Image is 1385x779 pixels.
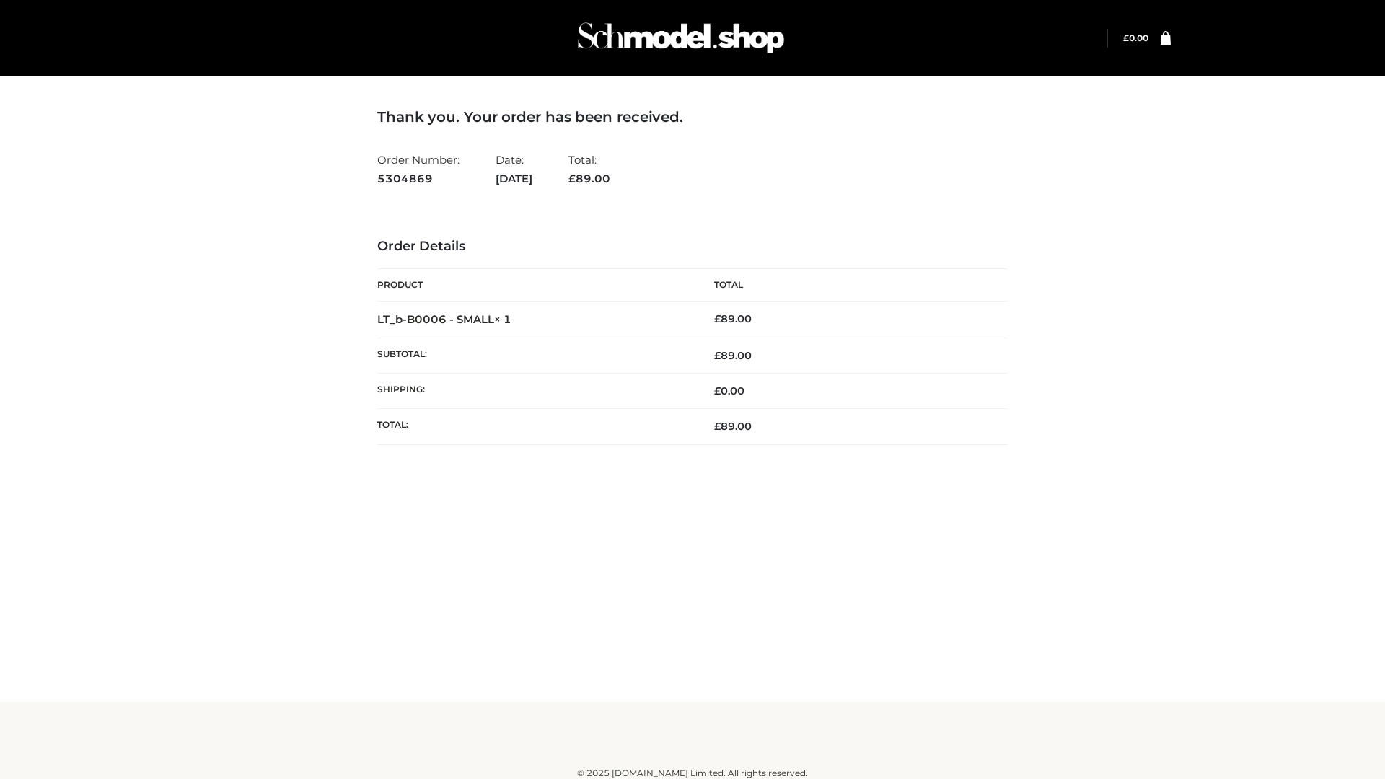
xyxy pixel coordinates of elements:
span: £ [714,420,721,433]
strong: 5304869 [377,170,460,188]
strong: [DATE] [496,170,532,188]
span: 89.00 [714,420,752,433]
span: £ [714,349,721,362]
li: Total: [568,147,610,191]
th: Shipping: [377,374,692,409]
li: Order Number: [377,147,460,191]
th: Product [377,269,692,302]
span: 89.00 [714,349,752,362]
h3: Thank you. Your order has been received. [377,108,1008,126]
span: 89.00 [568,172,610,185]
bdi: 0.00 [714,384,744,397]
h3: Order Details [377,239,1008,255]
bdi: 0.00 [1123,32,1148,43]
span: £ [568,172,576,185]
th: Total [692,269,1008,302]
strong: LT_b-B0006 - SMALL [377,312,511,326]
strong: × 1 [494,312,511,326]
li: Date: [496,147,532,191]
a: £0.00 [1123,32,1148,43]
span: £ [714,384,721,397]
th: Total: [377,409,692,444]
span: £ [1123,32,1129,43]
span: £ [714,312,721,325]
th: Subtotal: [377,338,692,373]
img: Schmodel Admin 964 [573,9,789,66]
bdi: 89.00 [714,312,752,325]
